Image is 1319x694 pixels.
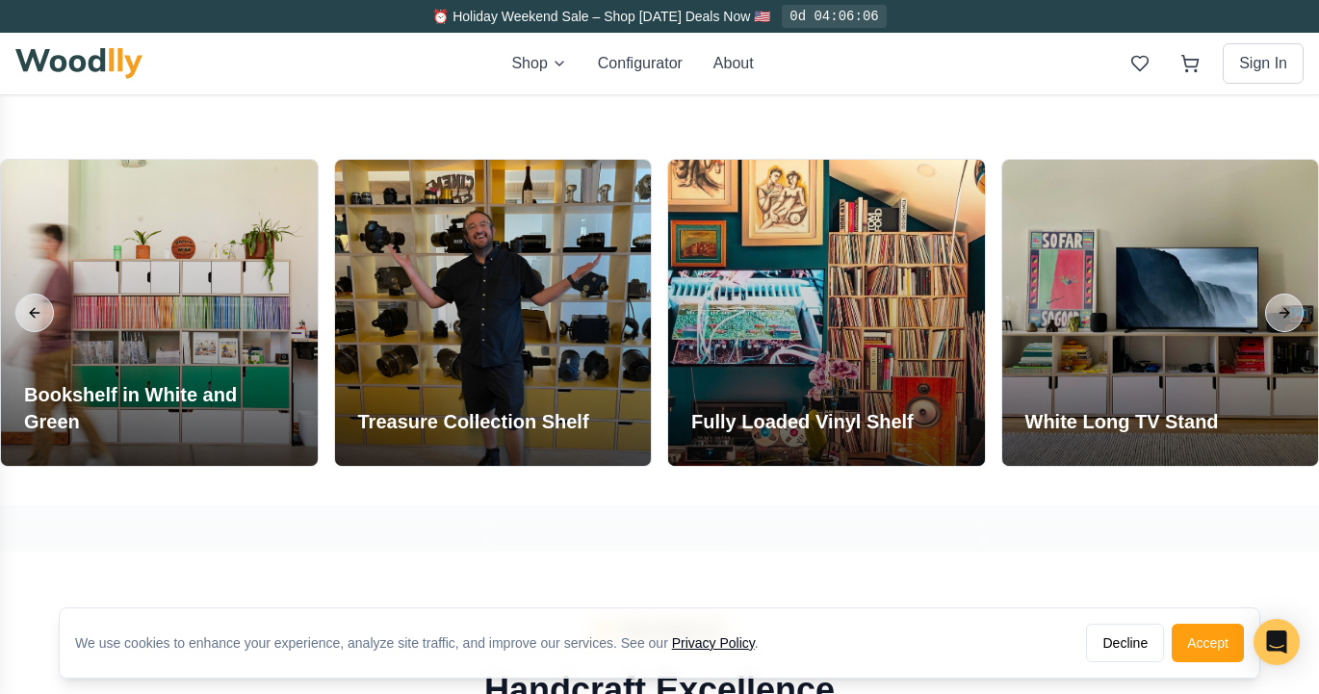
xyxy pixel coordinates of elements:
[1025,408,1219,435] h3: White Long TV Stand
[1086,624,1164,662] button: Decline
[358,408,589,435] h3: Treasure Collection Shelf
[24,381,295,435] h3: Bookshelf in White and Green
[1254,619,1300,665] div: Open Intercom Messenger
[691,408,914,435] h3: Fully Loaded Vinyl Shelf
[15,48,142,79] img: Woodlly
[782,5,886,28] div: 0d 04:06:06
[432,9,770,24] span: ⏰ Holiday Weekend Sale – Shop [DATE] Deals Now 🇺🇸
[598,52,683,75] button: Configurator
[1172,624,1244,662] button: Accept
[1223,43,1304,84] button: Sign In
[713,52,754,75] button: About
[511,52,566,75] button: Shop
[75,633,774,653] div: We use cookies to enhance your experience, analyze site traffic, and improve our services. See our .
[672,635,755,651] a: Privacy Policy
